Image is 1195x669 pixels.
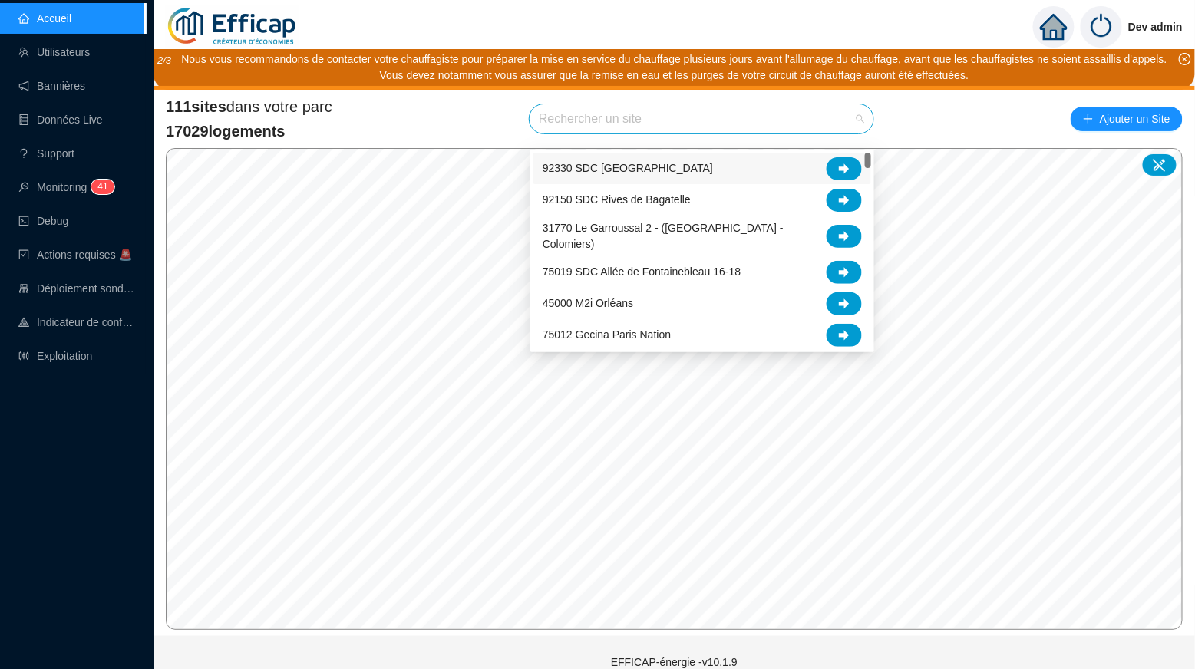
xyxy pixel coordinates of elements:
a: codeDebug [18,215,68,227]
span: 92150 SDC Rives de Bagatelle [543,192,691,208]
div: 75019 SDC Allée de Fontainebleau 16-18 [533,256,871,288]
div: 75012 Gecina Paris Nation [533,319,871,351]
span: plus [1083,114,1094,124]
span: 31770 Le Garroussal 2 - ([GEOGRAPHIC_DATA] - Colomiers) [543,220,827,252]
div: 92330 SDC Parc Penthievre [533,153,871,184]
span: 4 [97,181,103,192]
i: 2 / 3 [157,54,171,66]
a: questionSupport [18,147,74,160]
div: 31770 Le Garroussal 2 - (Toulouse - Colomiers) [533,216,871,256]
a: teamUtilisateurs [18,46,90,58]
a: heat-mapIndicateur de confort [18,316,135,328]
span: Ajouter un Site [1100,108,1170,130]
span: home [1040,13,1068,41]
canvas: Map [167,149,1182,629]
span: 111 sites [166,98,226,115]
span: 92330 SDC [GEOGRAPHIC_DATA] [543,160,713,176]
span: EFFICAP-énergie - v10.1.9 [611,656,738,668]
span: 45000 M2i Orléans [543,295,633,311]
div: 45000 M2i Orléans [533,288,871,319]
a: databaseDonnées Live [18,114,103,126]
a: homeAccueil [18,12,71,25]
a: clusterDéploiement sondes [18,282,135,295]
a: slidersExploitation [18,350,92,362]
span: dans votre parc [166,96,332,117]
span: 75012 Gecina Paris Nation [543,327,671,343]
div: Vous devez notamment vous assurer que la remise en eau et les purges de votre circuit de chauffag... [181,68,1167,84]
span: check-square [18,249,29,260]
a: notificationBannières [18,80,85,92]
span: 1 [103,181,108,192]
span: Dev admin [1128,2,1183,51]
div: 92150 SDC Rives de Bagatelle [533,184,871,216]
span: 17029 logements [166,120,332,142]
a: monitorMonitoring41 [18,181,110,193]
span: close-circle [1179,53,1191,65]
img: power [1081,6,1122,48]
button: Ajouter un Site [1071,107,1183,131]
div: Nous vous recommandons de contacter votre chauffagiste pour préparer la mise en service du chauff... [181,51,1167,68]
span: Actions requises 🚨 [37,249,132,261]
sup: 41 [91,180,114,194]
span: 75019 SDC Allée de Fontainebleau 16-18 [543,264,741,280]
